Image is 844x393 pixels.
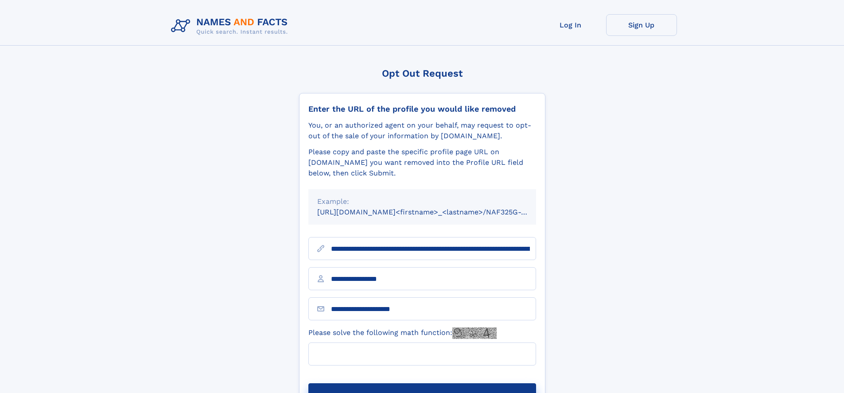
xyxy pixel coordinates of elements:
div: You, or an authorized agent on your behalf, may request to opt-out of the sale of your informatio... [308,120,536,141]
a: Log In [535,14,606,36]
a: Sign Up [606,14,677,36]
div: Opt Out Request [299,68,545,79]
img: Logo Names and Facts [167,14,295,38]
div: Enter the URL of the profile you would like removed [308,104,536,114]
small: [URL][DOMAIN_NAME]<firstname>_<lastname>/NAF325G-xxxxxxxx [317,208,553,216]
div: Please copy and paste the specific profile page URL on [DOMAIN_NAME] you want removed into the Pr... [308,147,536,179]
div: Example: [317,196,527,207]
label: Please solve the following math function: [308,327,497,339]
